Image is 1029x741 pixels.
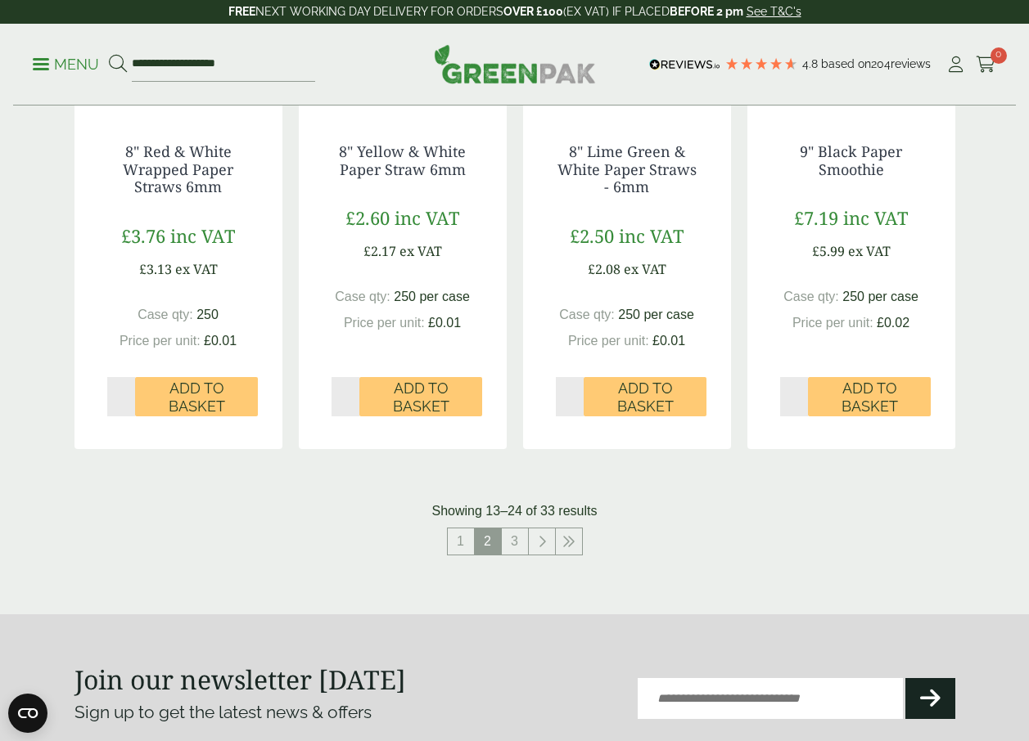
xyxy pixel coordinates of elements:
[135,377,258,416] button: Add to Basket
[196,308,219,321] span: 250
[588,260,621,278] span: £2.08
[670,5,743,18] strong: BEFORE 2 pm
[724,56,798,71] div: 4.79 Stars
[800,141,902,179] a: 9" Black Paper Smoothie
[848,242,891,260] span: ex VAT
[946,56,966,73] i: My Account
[359,377,482,416] button: Add to Basket
[147,379,246,415] span: Add to Basket
[584,377,706,416] button: Add to Basket
[559,308,615,321] span: Case qty:
[139,260,172,278] span: £3.13
[33,55,99,74] p: Menu
[624,260,666,278] span: ex VAT
[619,223,684,248] span: inc VAT
[568,334,649,348] span: Price per unit:
[448,528,474,555] a: 1
[395,205,459,230] span: inc VAT
[399,242,442,260] span: ex VAT
[842,290,918,303] span: 250 per case
[428,316,461,330] span: £0.01
[802,57,821,70] span: 4.8
[871,57,891,70] span: 204
[812,242,845,260] span: £5.99
[570,223,614,248] span: £2.50
[138,308,193,321] span: Case qty:
[120,334,201,348] span: Price per unit:
[557,141,697,196] a: 8" Lime Green & White Paper Straws - 6mm
[335,290,390,303] span: Case qty:
[121,223,165,248] span: £3.76
[877,316,909,330] span: £0.02
[74,699,471,725] p: Sign up to get the latest news & offers
[74,662,406,697] strong: Join our newsletter [DATE]
[344,316,425,330] span: Price per unit:
[808,377,931,416] button: Add to Basket
[976,52,996,77] a: 0
[595,379,695,415] span: Add to Basket
[794,205,838,230] span: £7.19
[432,501,598,521] p: Showing 13–24 of 33 results
[175,260,218,278] span: ex VAT
[503,5,563,18] strong: OVER £100
[371,379,471,415] span: Add to Basket
[652,334,685,348] span: £0.01
[33,55,99,71] a: Menu
[475,528,501,555] span: 2
[363,242,396,260] span: £2.17
[502,528,528,555] a: 3
[991,47,1007,64] span: 0
[204,334,237,348] span: £0.01
[345,205,390,230] span: £2.60
[649,59,720,70] img: REVIEWS.io
[819,379,919,415] span: Add to Basket
[821,57,871,70] span: Based on
[394,290,470,303] span: 250 per case
[434,44,596,83] img: GreenPak Supplies
[618,308,694,321] span: 250 per case
[747,5,801,18] a: See T&C's
[170,223,235,248] span: inc VAT
[228,5,255,18] strong: FREE
[339,141,466,179] a: 8" Yellow & White Paper Straw 6mm
[123,141,233,196] a: 8" Red & White Wrapped Paper Straws 6mm
[843,205,908,230] span: inc VAT
[891,57,931,70] span: reviews
[8,694,47,733] button: Open CMP widget
[792,316,873,330] span: Price per unit:
[976,56,996,73] i: Cart
[783,290,839,303] span: Case qty:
